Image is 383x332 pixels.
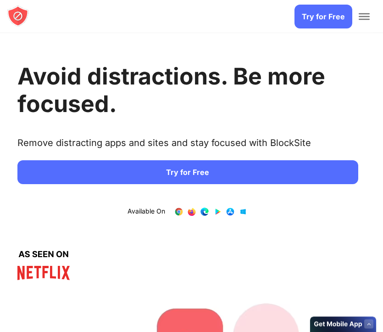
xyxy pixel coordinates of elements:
[17,62,358,118] h1: Avoid distractions. Be more focused.
[359,13,370,20] button: Toggle Menu
[7,5,29,28] a: blocksite logo
[294,5,352,28] a: Try for Free
[128,207,165,216] text: Available On
[17,160,358,184] a: Try for Free
[17,137,311,156] text: Remove distracting apps and sites and stay focused with BlockSite
[7,5,29,27] img: blocksite logo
